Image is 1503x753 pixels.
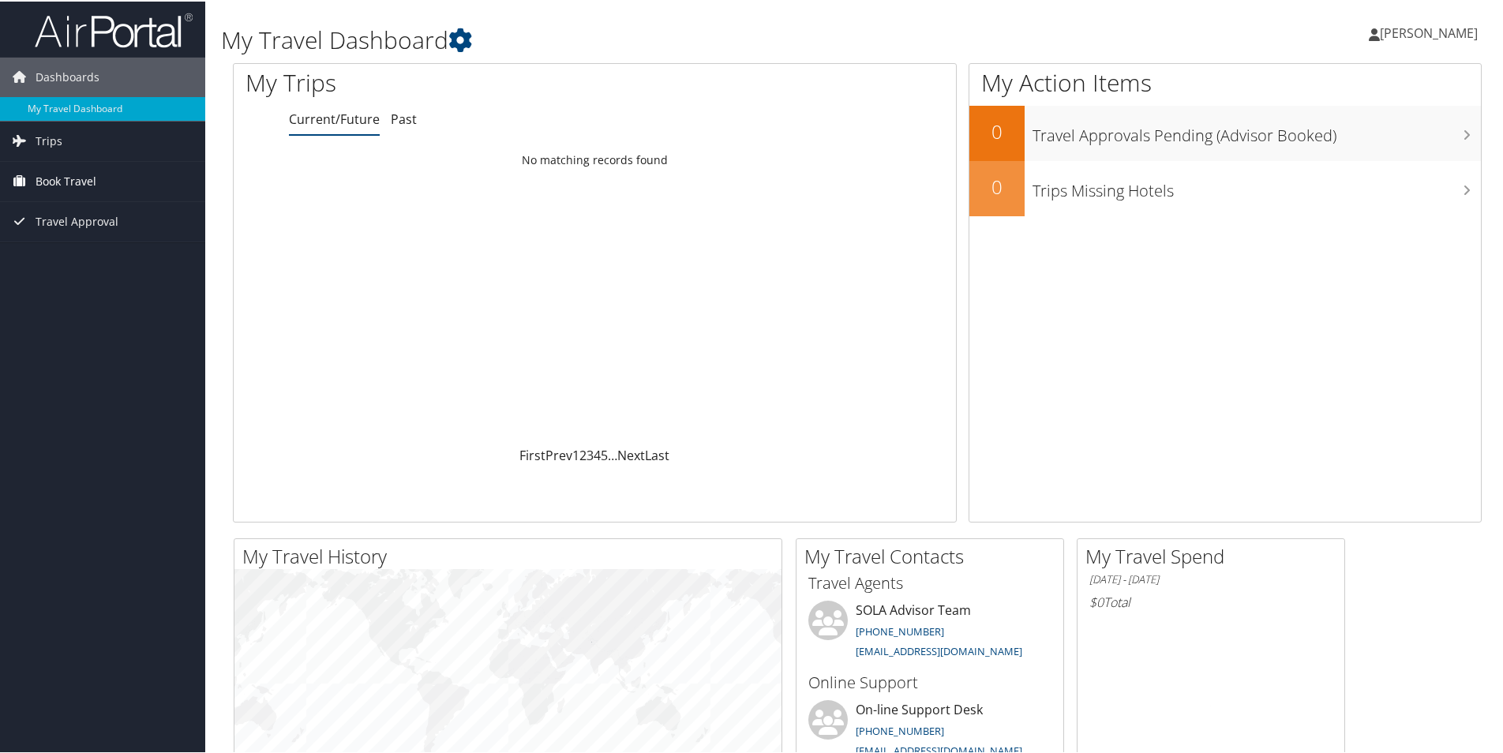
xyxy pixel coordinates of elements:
[35,10,193,47] img: airportal-logo.png
[808,571,1051,593] h3: Travel Agents
[246,65,643,98] h1: My Trips
[1089,592,1332,609] h6: Total
[969,172,1025,199] h2: 0
[289,109,380,126] a: Current/Future
[608,445,617,463] span: …
[36,56,99,96] span: Dashboards
[594,445,601,463] a: 4
[969,117,1025,144] h2: 0
[800,599,1059,664] li: SOLA Advisor Team
[856,623,944,637] a: [PHONE_NUMBER]
[221,22,1070,55] h1: My Travel Dashboard
[808,670,1051,692] h3: Online Support
[572,445,579,463] a: 1
[36,120,62,159] span: Trips
[36,160,96,200] span: Book Travel
[1085,541,1344,568] h2: My Travel Spend
[804,541,1063,568] h2: My Travel Contacts
[617,445,645,463] a: Next
[36,200,118,240] span: Travel Approval
[545,445,572,463] a: Prev
[234,144,956,173] td: No matching records found
[856,722,944,736] a: [PHONE_NUMBER]
[519,445,545,463] a: First
[969,104,1481,159] a: 0Travel Approvals Pending (Advisor Booked)
[1089,592,1104,609] span: $0
[1033,170,1481,200] h3: Trips Missing Hotels
[969,65,1481,98] h1: My Action Items
[587,445,594,463] a: 3
[645,445,669,463] a: Last
[1033,115,1481,145] h3: Travel Approvals Pending (Advisor Booked)
[579,445,587,463] a: 2
[391,109,417,126] a: Past
[601,445,608,463] a: 5
[969,159,1481,215] a: 0Trips Missing Hotels
[1369,8,1494,55] a: [PERSON_NAME]
[856,642,1022,657] a: [EMAIL_ADDRESS][DOMAIN_NAME]
[1380,23,1478,40] span: [PERSON_NAME]
[1089,571,1332,586] h6: [DATE] - [DATE]
[242,541,781,568] h2: My Travel History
